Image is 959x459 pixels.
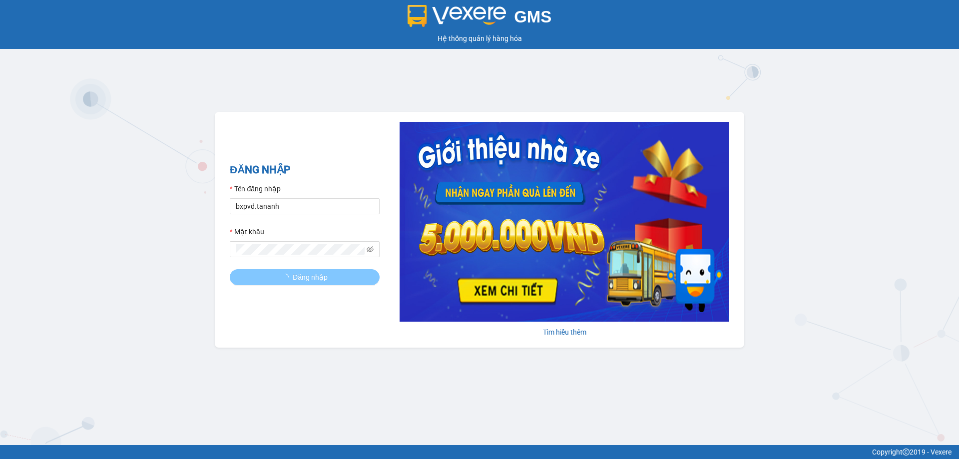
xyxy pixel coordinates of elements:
[236,244,365,255] input: Mật khẩu
[367,246,374,253] span: eye-invisible
[230,226,264,237] label: Mật khẩu
[7,447,952,458] div: Copyright 2019 - Vexere
[400,327,729,338] div: Tìm hiểu thêm
[408,5,506,27] img: logo 2
[408,15,552,23] a: GMS
[514,7,551,26] span: GMS
[400,122,729,322] img: banner-0
[230,198,380,214] input: Tên đăng nhập
[903,449,910,456] span: copyright
[230,162,380,178] h2: ĐĂNG NHẬP
[230,183,281,194] label: Tên đăng nhập
[282,274,293,281] span: loading
[230,269,380,285] button: Đăng nhập
[2,33,957,44] div: Hệ thống quản lý hàng hóa
[293,272,328,283] span: Đăng nhập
